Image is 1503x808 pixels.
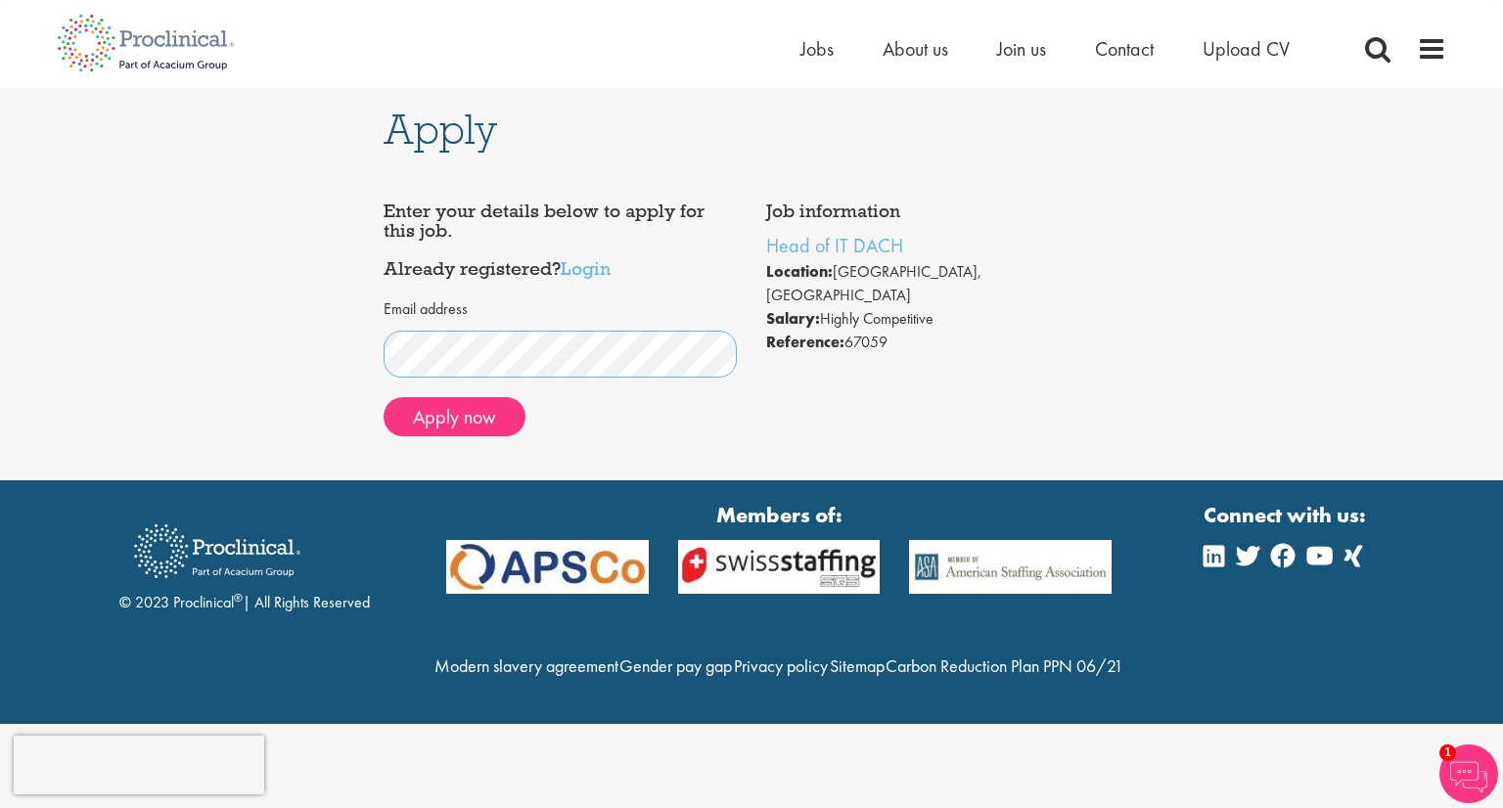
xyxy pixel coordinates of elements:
[1439,744,1498,803] img: Chatbot
[894,540,1126,594] img: APSCo
[800,36,834,62] a: Jobs
[766,308,820,329] strong: Salary:
[434,654,618,677] a: Modern slavery agreement
[997,36,1046,62] a: Join us
[766,332,844,352] strong: Reference:
[663,540,895,594] img: APSCo
[1203,36,1290,62] a: Upload CV
[384,397,525,436] button: Apply now
[561,256,611,280] a: Login
[1095,36,1154,62] a: Contact
[432,540,663,594] img: APSCo
[619,654,732,677] a: Gender pay gap
[766,261,833,282] strong: Location:
[766,260,1120,307] li: [GEOGRAPHIC_DATA], [GEOGRAPHIC_DATA]
[446,500,1112,530] strong: Members of:
[830,654,885,677] a: Sitemap
[384,103,497,156] span: Apply
[766,307,1120,331] li: Highly Competitive
[886,654,1123,677] a: Carbon Reduction Plan PPN 06/21
[734,654,828,677] a: Privacy policy
[766,233,903,258] a: Head of IT DACH
[883,36,948,62] a: About us
[119,510,370,614] div: © 2023 Proclinical | All Rights Reserved
[384,202,738,279] h4: Enter your details below to apply for this job. Already registered?
[119,511,315,592] img: Proclinical Recruitment
[766,202,1120,221] h4: Job information
[384,298,468,321] label: Email address
[234,590,243,606] sup: ®
[766,331,1120,354] li: 67059
[1439,744,1456,761] span: 1
[1204,500,1370,530] strong: Connect with us:
[14,736,264,794] iframe: reCAPTCHA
